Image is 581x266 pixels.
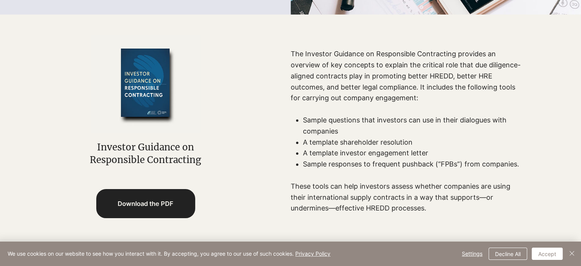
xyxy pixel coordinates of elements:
[84,141,207,166] p: Investor Guidance on Responsible Contracting
[84,35,207,133] img: investor_guidance_edited.jpg
[291,181,523,214] p: These tools can help investors assess whether companies are using their international supply cont...
[295,250,330,257] a: Privacy Policy
[118,199,173,208] span: Download the PDF
[303,115,523,137] p: Sample questions that investors can use in their dialogues with companies
[96,189,195,218] a: Download the PDF
[567,249,576,258] img: Close
[489,248,527,260] button: Decline All
[567,248,576,260] button: Close
[462,248,482,259] span: Settings
[291,49,523,115] p: The Investor Guidance on Responsible Contracting provides an overview of key concepts to explain ...
[303,137,523,148] p: A template shareholder resolution
[303,159,523,181] p: Sample responses to frequent pushback (“FPBs”) from companies.
[303,148,523,159] p: A template investor engagement letter
[8,250,330,257] span: We use cookies on our website to see how you interact with it. By accepting, you agree to our use...
[532,248,563,260] button: Accept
